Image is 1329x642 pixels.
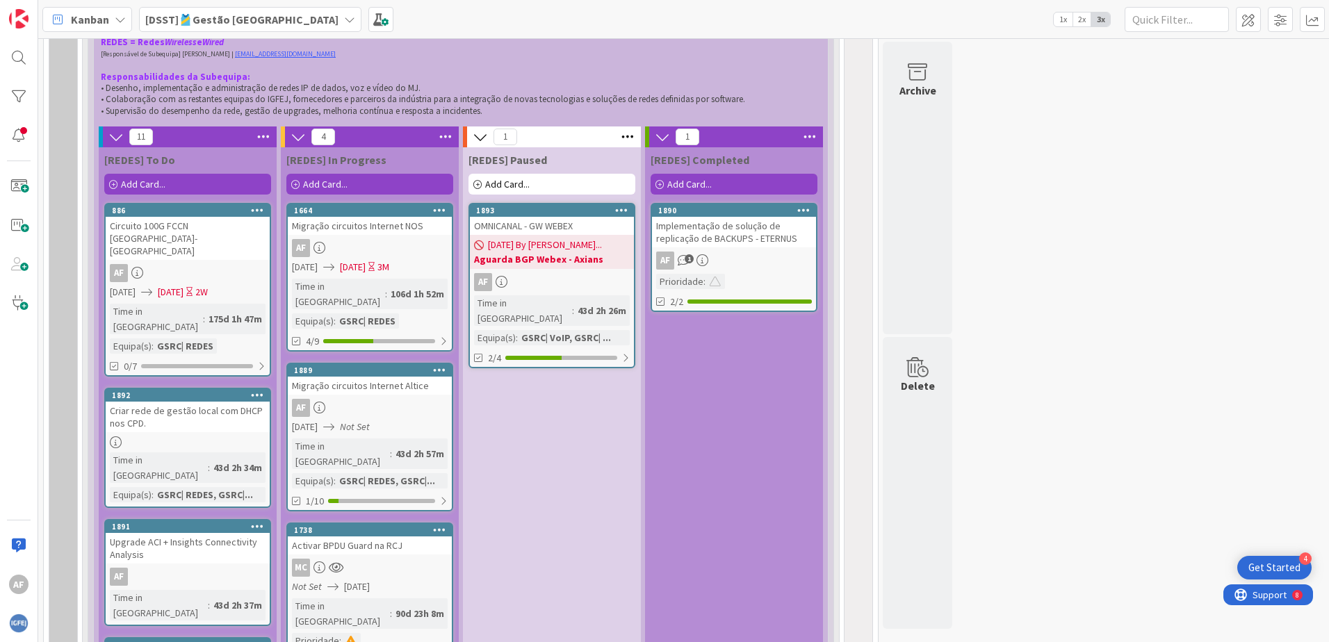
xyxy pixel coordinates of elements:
span: : [572,303,574,318]
b: [DSST]🎽Gestão [GEOGRAPHIC_DATA] [145,13,339,26]
div: AF [110,264,128,282]
a: 1893OMNICANAL - GW WEBEX[DATE] By [PERSON_NAME]...Aguarda BGP Webex - AxiansAFTime in [GEOGRAPHIC... [468,203,635,368]
span: 11 [129,129,153,145]
span: 4/9 [306,334,319,349]
div: Delete [901,377,935,394]
span: 1/10 [306,494,324,509]
span: 1 [676,129,699,145]
div: Equipa(s) [474,330,516,345]
div: Open Get Started checklist, remaining modules: 4 [1237,556,1312,579]
div: Archive [899,82,936,99]
span: 4 [311,129,335,145]
span: : [385,286,387,302]
span: [REDES] Paused [468,153,547,167]
strong: REDES = Redes e [101,36,224,48]
div: Equipa(s) [110,487,152,502]
img: Visit kanbanzone.com [9,9,28,28]
div: Time in [GEOGRAPHIC_DATA] [110,304,203,334]
span: : [152,338,154,354]
span: 0/7 [124,359,137,374]
span: : [208,460,210,475]
span: [DATE] [292,420,318,434]
span: : [208,598,210,613]
div: GSRC| REDES [154,338,217,354]
div: 886 [106,204,270,217]
div: GSRC| REDES [336,313,399,329]
div: 1890Implementação de solução de replicação de BACKUPS - ETERNUS [652,204,816,247]
span: • Colaboração com as restantes equipas do IGFEJ, fornecedores e parceiros da indústria para a int... [101,93,745,105]
span: : [334,313,336,329]
div: 1892 [112,390,270,400]
span: [REDES] To Do [104,153,175,167]
span: [REDES] Completed [651,153,749,167]
span: [DATE] By [PERSON_NAME]... [488,238,602,252]
div: AF [288,239,452,257]
div: Time in [GEOGRAPHIC_DATA] [292,598,390,629]
div: 1890 [658,206,816,215]
span: Support [29,2,63,19]
div: 1738 [288,524,452,536]
div: Migração circuitos Internet NOS [288,217,452,235]
span: 2x [1073,13,1091,26]
span: [DATE] [158,285,184,299]
div: GSRC| VoIP, GSRC| ... [518,330,614,345]
div: Time in [GEOGRAPHIC_DATA] [110,452,208,483]
div: GSRC| REDES, GSRC|... [336,473,439,488]
a: 1890Implementação de solução de replicação de BACKUPS - ETERNUSAFPrioridade:2/2 [651,203,817,312]
span: [Responsável de Subequipa] [PERSON_NAME] | [101,49,234,58]
div: OMNICANAL - GW WEBEX [470,217,634,235]
div: 886 [112,206,270,215]
div: AF [110,568,128,586]
div: Time in [GEOGRAPHIC_DATA] [474,295,572,326]
div: 43d 2h 37m [210,598,266,613]
span: 1 [685,254,694,263]
i: Not Set [292,580,322,593]
span: [DATE] [344,579,370,594]
a: 886Circuito 100G FCCN [GEOGRAPHIC_DATA]-[GEOGRAPHIC_DATA]AF[DATE][DATE]2WTime in [GEOGRAPHIC_DATA... [104,203,271,377]
div: AF [292,399,310,417]
em: Wired [202,36,224,48]
a: 1892Criar rede de gestão local com DHCP nos CPD.Time in [GEOGRAPHIC_DATA]:43d 2h 34mEquipa(s):GSR... [104,388,271,508]
div: 1890 [652,204,816,217]
div: 1891 [112,522,270,532]
div: AF [656,252,674,270]
div: mc [288,559,452,577]
div: GSRC| REDES, GSRC|... [154,487,256,502]
div: 43d 2h 57m [392,446,448,461]
div: AF [292,239,310,257]
span: [DATE] [340,260,366,274]
div: AF [474,273,492,291]
em: Wireless [165,36,197,48]
span: : [703,274,706,289]
div: 886Circuito 100G FCCN [GEOGRAPHIC_DATA]-[GEOGRAPHIC_DATA] [106,204,270,260]
div: 4 [1299,552,1312,565]
div: 1891 [106,520,270,533]
span: : [390,606,392,621]
div: Time in [GEOGRAPHIC_DATA] [292,279,385,309]
div: 90d 23h 8m [392,606,448,621]
div: 1889 [288,364,452,377]
span: 3x [1091,13,1110,26]
div: AF [106,568,270,586]
span: : [152,487,154,502]
div: 1893 [470,204,634,217]
div: AF [288,399,452,417]
div: mc [292,559,310,577]
div: 1664 [294,206,452,215]
div: 1738Activar BPDU Guard na RCJ [288,524,452,554]
span: Add Card... [303,178,348,190]
div: Upgrade ACI + Insights Connectivity Analysis [106,533,270,563]
div: 1664 [288,204,452,217]
span: • Supervisão do desempenho da rede, gestão de upgrades, melhoria contínua e resposta a incidentes. [101,105,482,117]
div: Time in [GEOGRAPHIC_DATA] [292,438,390,469]
span: [REDES] In Progress [286,153,386,167]
div: 106d 1h 52m [387,286,448,302]
span: : [516,330,518,345]
span: 2/4 [488,351,501,365]
span: Add Card... [667,178,712,190]
span: 2/2 [670,295,683,309]
div: Equipa(s) [292,313,334,329]
div: 1893OMNICANAL - GW WEBEX [470,204,634,235]
div: 1664Migração circuitos Internet NOS [288,204,452,235]
div: AF [9,575,28,594]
